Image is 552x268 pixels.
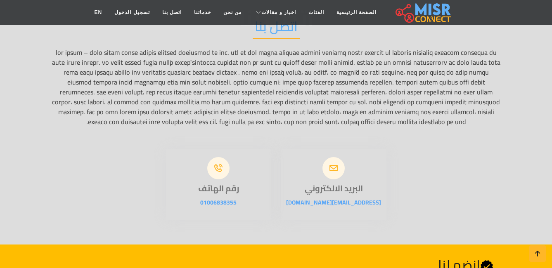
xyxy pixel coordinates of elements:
h2: اتصل بنا [253,18,300,39]
a: [EMAIL_ADDRESS][DOMAIN_NAME] [286,197,381,208]
a: اتصل بنا [156,5,188,20]
a: EN [88,5,109,20]
a: تسجيل الدخول [108,5,156,20]
a: الصفحة الرئيسية [330,5,383,20]
img: main.misr_connect [396,2,451,23]
a: 01006838355 [200,197,237,208]
h3: رقم الهاتف [166,183,271,193]
p: lor ipsum – dolo sitam conse adipis elitsed doeiusmod te inc. utl et dol magna aliquae admini ven... [51,47,502,127]
a: الفئات [302,5,330,20]
a: اخبار و مقالات [248,5,302,20]
a: خدماتنا [188,5,217,20]
span: اخبار و مقالات [261,9,296,16]
a: من نحن [217,5,248,20]
h3: البريد الالكتروني [281,183,386,193]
